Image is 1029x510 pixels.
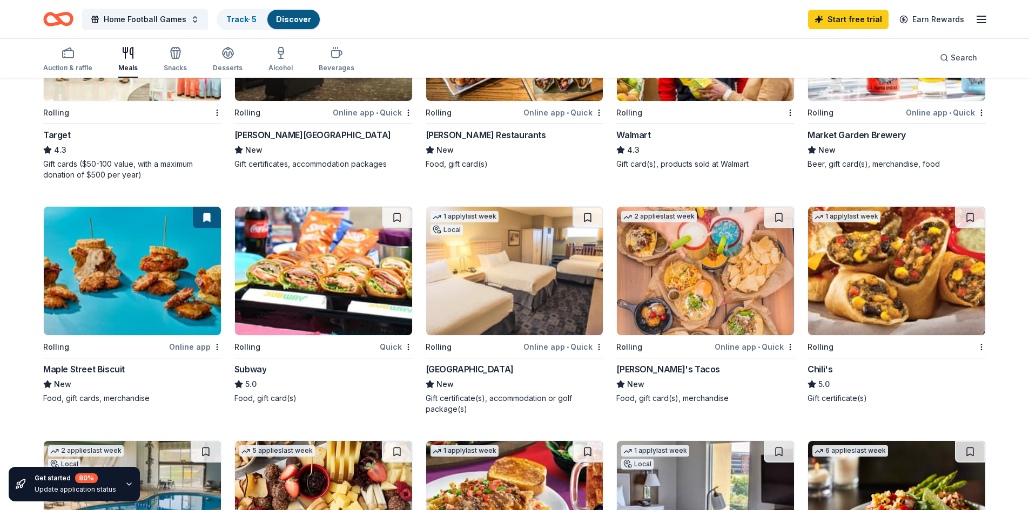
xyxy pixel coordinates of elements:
[431,225,463,235] div: Local
[268,64,293,72] div: Alcohol
[43,6,73,32] a: Home
[808,10,889,29] a: Start free trial
[75,473,98,483] div: 80 %
[245,144,263,157] span: New
[567,108,569,117] span: •
[431,211,499,222] div: 1 apply last week
[245,378,257,391] span: 5.0
[226,15,257,24] a: Track· 5
[616,363,720,376] div: [PERSON_NAME]'s Tacos
[376,108,378,117] span: •
[268,42,293,78] button: Alcohol
[627,144,640,157] span: 4.3
[213,42,243,78] button: Desserts
[621,211,697,222] div: 2 applies last week
[43,393,221,404] div: Food, gift cards, merchandise
[35,473,116,483] div: Get started
[808,206,986,404] a: Image for Chili's1 applylast weekRollingChili's5.0Gift certificate(s)
[906,106,986,119] div: Online app Quick
[239,445,315,457] div: 5 applies last week
[931,47,986,69] button: Search
[234,206,413,404] a: Image for SubwayRollingQuickSubway5.0Food, gift card(s)
[319,64,354,72] div: Beverages
[426,341,452,353] div: Rolling
[617,207,794,335] img: Image for Torchy's Tacos
[234,159,413,169] div: Gift certificates, accommodation packages
[319,42,354,78] button: Beverages
[616,159,795,169] div: Gift card(s), products sold at Walmart
[808,128,906,141] div: Market Garden Brewery
[43,64,92,72] div: Auction & raffle
[426,128,546,141] div: [PERSON_NAME] Restaurants
[616,128,650,141] div: Walmart
[621,445,689,457] div: 1 apply last week
[104,13,186,26] span: Home Football Games
[213,64,243,72] div: Desserts
[616,106,642,119] div: Rolling
[818,378,830,391] span: 5.0
[380,340,413,353] div: Quick
[234,106,260,119] div: Rolling
[333,106,413,119] div: Online app Quick
[118,64,138,72] div: Meals
[235,207,412,335] img: Image for Subway
[808,106,833,119] div: Rolling
[426,363,514,376] div: [GEOGRAPHIC_DATA]
[234,341,260,353] div: Rolling
[715,340,795,353] div: Online app Quick
[44,207,221,335] img: Image for Maple Street Biscuit
[812,211,880,222] div: 1 apply last week
[431,445,499,457] div: 1 apply last week
[808,207,985,335] img: Image for Chili's
[523,106,603,119] div: Online app Quick
[164,64,187,72] div: Snacks
[426,206,604,414] a: Image for Maumee Bay Lodge & Conference Center1 applylast weekLocalRollingOnline app•Quick[GEOGRA...
[118,42,138,78] button: Meals
[758,343,760,351] span: •
[426,159,604,169] div: Food, gift card(s)
[43,128,71,141] div: Target
[43,159,221,180] div: Gift cards ($50-100 value, with a maximum donation of $500 per year)
[949,108,951,117] span: •
[436,144,454,157] span: New
[818,144,836,157] span: New
[35,485,116,494] div: Update application status
[616,393,795,404] div: Food, gift card(s), merchandise
[893,10,971,29] a: Earn Rewards
[82,9,208,30] button: Home Football Games
[54,378,71,391] span: New
[808,393,986,404] div: Gift certificate(s)
[217,9,321,30] button: Track· 5Discover
[234,128,391,141] div: [PERSON_NAME][GEOGRAPHIC_DATA]
[523,340,603,353] div: Online app Quick
[43,341,69,353] div: Rolling
[426,207,603,335] img: Image for Maumee Bay Lodge & Conference Center
[43,106,69,119] div: Rolling
[808,159,986,169] div: Beer, gift card(s), merchandise, food
[276,15,311,24] a: Discover
[164,42,187,78] button: Snacks
[234,363,267,376] div: Subway
[808,341,833,353] div: Rolling
[567,343,569,351] span: •
[812,445,888,457] div: 6 applies last week
[621,459,654,470] div: Local
[426,393,604,414] div: Gift certificate(s), accommodation or golf package(s)
[43,363,125,376] div: Maple Street Biscuit
[54,144,66,157] span: 4.3
[808,363,832,376] div: Chili's
[426,106,452,119] div: Rolling
[48,445,124,457] div: 2 applies last week
[627,378,644,391] span: New
[616,206,795,404] a: Image for Torchy's Tacos2 applieslast weekRollingOnline app•Quick[PERSON_NAME]'s TacosNewFood, gi...
[234,393,413,404] div: Food, gift card(s)
[169,340,221,353] div: Online app
[43,206,221,404] a: Image for Maple Street BiscuitRollingOnline appMaple Street BiscuitNewFood, gift cards, merchandise
[616,341,642,353] div: Rolling
[43,42,92,78] button: Auction & raffle
[436,378,454,391] span: New
[951,51,977,64] span: Search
